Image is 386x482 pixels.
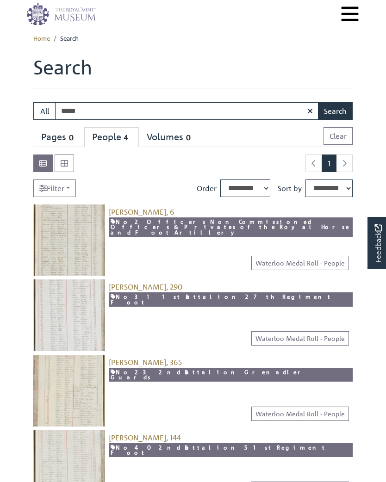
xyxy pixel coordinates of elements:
[33,102,56,120] button: All
[33,56,353,88] h1: Search
[55,102,319,120] input: Enter one or more search terms...
[278,183,302,194] label: Sort by
[251,407,349,421] a: Waterloo Medal Roll - People
[33,204,105,276] img: Rudge, Edward, 6
[251,331,349,346] a: Waterloo Medal Roll - People
[318,102,353,120] button: Search
[183,132,193,143] span: 0
[322,154,336,172] span: Goto page 1
[33,279,105,351] img: Strudgeon, John, 290
[33,355,105,426] img: Trudgett, Edward, 365
[33,34,50,42] a: Home
[121,132,131,143] span: 4
[26,2,96,25] img: logo_wide.png
[109,282,183,291] a: [PERSON_NAME], 290
[109,433,181,442] a: [PERSON_NAME], 144
[373,224,384,262] span: Feedback
[109,292,353,307] a: No 31 1st Battalion 27th Regiment Foot
[109,207,174,216] a: [PERSON_NAME], 6
[305,154,322,172] li: Previous page
[60,34,79,42] span: Search
[41,131,76,143] div: Pages
[197,183,217,194] label: Order
[92,131,131,143] div: People
[251,256,349,270] a: Waterloo Medal Roll - People
[109,368,353,382] a: No 23 2nd Battalion Grenadier Guards
[33,179,76,197] a: Filter
[147,131,193,143] div: Volumes
[109,217,353,237] a: No 2 Officers Non Commissioned Officers & Privates of the Royal Horse and Foot Artillery
[109,358,182,367] a: [PERSON_NAME], 365
[324,127,353,145] button: Clear
[367,217,386,269] a: Would you like to provide feedback?
[302,154,353,172] nav: pagination
[109,443,353,457] a: No 40 2nd Battalion 51st Regiment Foot
[340,4,360,24] button: Menu
[66,132,76,143] span: 0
